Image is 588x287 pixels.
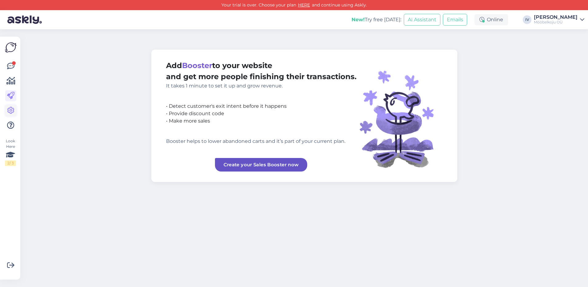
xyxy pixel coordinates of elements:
div: It takes 1 minute to set it up and grow revenue. [166,82,356,90]
div: • Provide discount code [166,110,356,117]
div: 2 / 3 [5,160,16,166]
div: IV [523,15,531,24]
div: Look Here [5,138,16,166]
div: [PERSON_NAME] [534,15,578,20]
div: • Detect customer's exit intent before it happens [166,103,356,110]
div: Online [475,14,508,25]
div: Mööbelkoju OÜ [534,20,578,25]
div: Try free [DATE]: [352,16,401,23]
a: Create your Sales Booster now [215,158,308,172]
div: • Make more sales [166,117,356,125]
div: Add to your website and get more people finishing their transactions. [166,60,356,90]
a: [PERSON_NAME]Mööbelkoju OÜ [534,15,584,25]
span: Booster [182,61,212,70]
a: HERE [296,2,312,8]
img: illustration [356,60,443,172]
img: Askly Logo [5,42,17,53]
div: Booster helps to lower abandoned carts and it’s part of your current plan. [166,138,356,145]
button: Emails [443,14,467,26]
b: New! [352,17,365,22]
button: AI Assistant [404,14,440,26]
